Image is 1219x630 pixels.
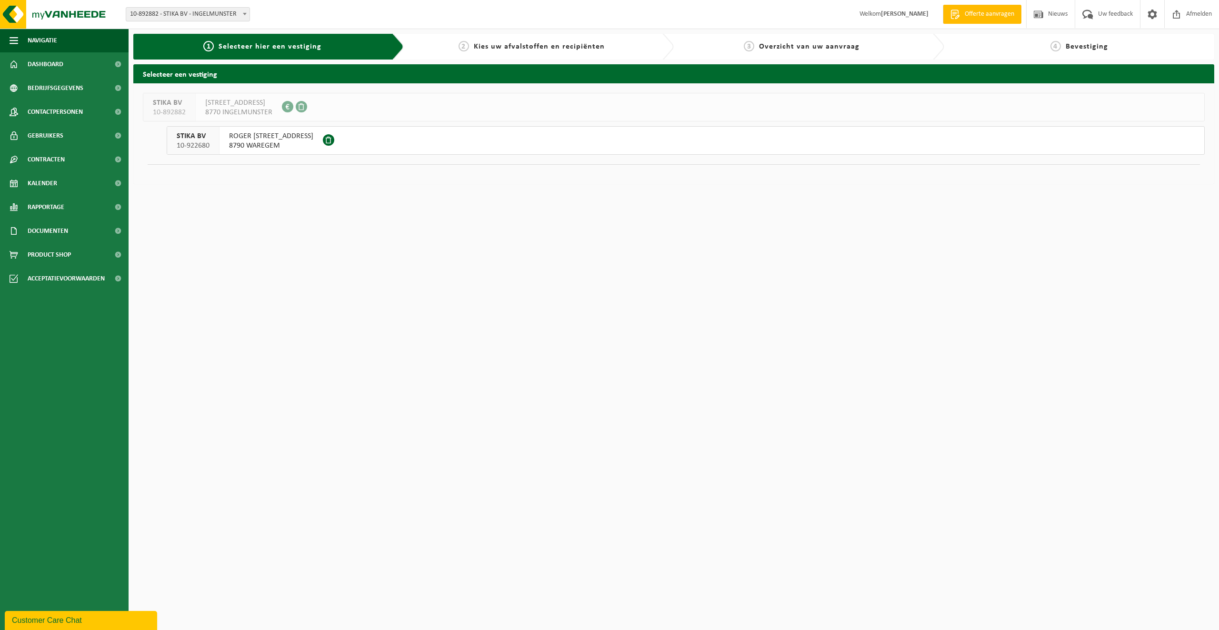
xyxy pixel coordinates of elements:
span: Bedrijfsgegevens [28,76,83,100]
span: Offerte aanvragen [962,10,1017,19]
iframe: chat widget [5,609,159,630]
span: Navigatie [28,29,57,52]
span: Product Shop [28,243,71,267]
span: 10-892882 [153,108,186,117]
span: Selecteer hier een vestiging [219,43,321,50]
span: Kalender [28,171,57,195]
span: Kies uw afvalstoffen en recipiënten [474,43,605,50]
span: [STREET_ADDRESS] [205,98,272,108]
span: 10-892882 - STIKA BV - INGELMUNSTER [126,7,250,21]
span: STIKA BV [153,98,186,108]
span: ROGER [STREET_ADDRESS] [229,131,313,141]
span: STIKA BV [177,131,210,141]
strong: [PERSON_NAME] [881,10,929,18]
span: 8770 INGELMUNSTER [205,108,272,117]
span: 3 [744,41,754,51]
span: Contracten [28,148,65,171]
span: Acceptatievoorwaarden [28,267,105,290]
span: 8790 WAREGEM [229,141,313,150]
span: Gebruikers [28,124,63,148]
span: Bevestiging [1066,43,1108,50]
span: 2 [459,41,469,51]
h2: Selecteer een vestiging [133,64,1214,83]
span: Contactpersonen [28,100,83,124]
span: Rapportage [28,195,64,219]
span: Overzicht van uw aanvraag [759,43,859,50]
span: Dashboard [28,52,63,76]
a: Offerte aanvragen [943,5,1021,24]
span: 1 [203,41,214,51]
span: Documenten [28,219,68,243]
button: STIKA BV 10-922680 ROGER [STREET_ADDRESS]8790 WAREGEM [167,126,1205,155]
span: 10-892882 - STIKA BV - INGELMUNSTER [126,8,250,21]
span: 10-922680 [177,141,210,150]
span: 4 [1050,41,1061,51]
